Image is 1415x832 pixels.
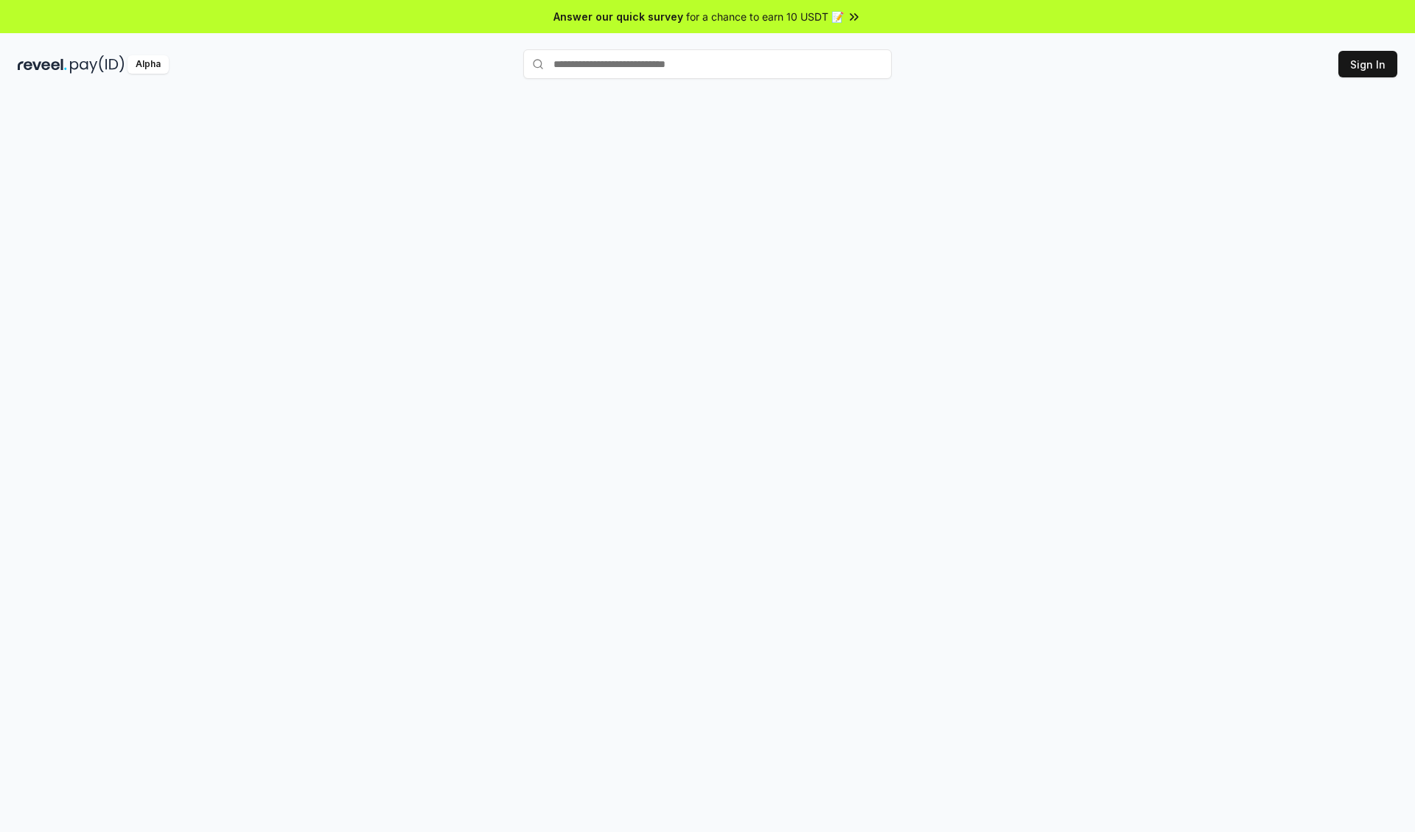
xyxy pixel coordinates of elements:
img: pay_id [70,55,125,74]
button: Sign In [1338,51,1397,77]
span: for a chance to earn 10 USDT 📝 [686,9,844,24]
span: Answer our quick survey [553,9,683,24]
div: Alpha [127,55,169,74]
img: reveel_dark [18,55,67,74]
